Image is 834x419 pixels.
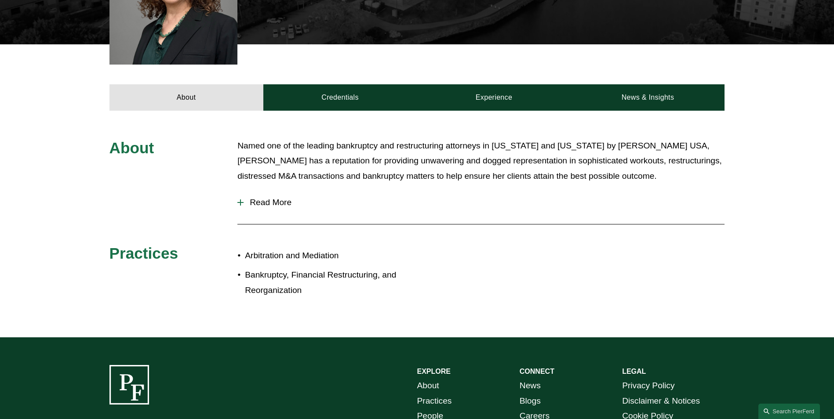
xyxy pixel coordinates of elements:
a: About [109,84,263,111]
a: Search this site [758,404,820,419]
a: News & Insights [571,84,725,111]
p: Named one of the leading bankruptcy and restructuring attorneys in [US_STATE] and [US_STATE] by [... [237,138,725,184]
span: Read More [244,198,725,207]
p: Bankruptcy, Financial Restructuring, and Reorganization [245,267,417,298]
a: Practices [417,394,452,409]
span: About [109,139,154,156]
strong: LEGAL [622,368,646,375]
span: Practices [109,245,178,262]
strong: EXPLORE [417,368,451,375]
a: About [417,378,439,394]
strong: CONNECT [520,368,554,375]
a: Privacy Policy [622,378,674,394]
p: Arbitration and Mediation [245,248,417,264]
a: News [520,378,541,394]
a: Blogs [520,394,541,409]
a: Experience [417,84,571,111]
button: Read More [237,191,725,214]
a: Credentials [263,84,417,111]
a: Disclaimer & Notices [622,394,700,409]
